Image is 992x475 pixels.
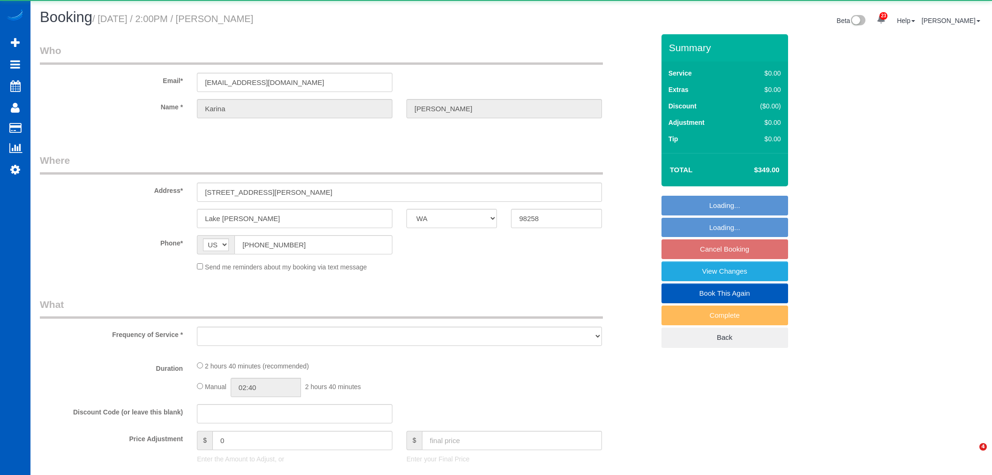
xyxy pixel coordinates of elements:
[92,14,253,24] small: / [DATE] / 2:00PM / [PERSON_NAME]
[661,283,788,303] a: Book This Again
[879,12,887,20] span: 23
[850,15,865,27] img: New interface
[922,17,980,24] a: [PERSON_NAME]
[33,73,190,85] label: Email*
[33,360,190,373] label: Duration
[872,9,890,30] a: 23
[741,85,781,94] div: $0.00
[837,17,866,24] a: Beta
[960,443,983,466] iframe: Intercom live chat
[197,454,392,464] p: Enter the Amount to Adjust, or
[726,166,779,174] h4: $349.00
[305,383,361,391] span: 2 hours 40 minutes
[669,69,692,78] label: Service
[406,99,602,118] input: Last Name*
[669,101,697,111] label: Discount
[33,235,190,248] label: Phone*
[406,454,602,464] p: Enter your Final Price
[197,209,392,228] input: City*
[33,183,190,195] label: Address*
[40,153,603,175] legend: Where
[669,85,689,94] label: Extras
[40,44,603,65] legend: Who
[979,443,987,451] span: 4
[741,118,781,127] div: $0.00
[197,73,392,92] input: Email*
[33,99,190,112] label: Name *
[205,263,367,271] span: Send me reminders about my booking via text message
[6,9,24,23] img: Automaid Logo
[661,328,788,347] a: Back
[741,101,781,111] div: ($0.00)
[205,383,226,391] span: Manual
[33,431,190,444] label: Price Adjustment
[669,42,783,53] h3: Summary
[205,362,309,370] span: 2 hours 40 minutes (recommended)
[669,118,705,127] label: Adjustment
[33,327,190,339] label: Frequency of Service *
[40,298,603,319] legend: What
[234,235,392,254] input: Phone*
[741,69,781,78] div: $0.00
[33,404,190,417] label: Discount Code (or leave this blank)
[422,431,602,450] input: final price
[197,99,392,118] input: First Name*
[197,431,212,450] span: $
[511,209,601,228] input: Zip Code*
[897,17,915,24] a: Help
[661,261,788,281] a: View Changes
[669,134,678,144] label: Tip
[741,134,781,144] div: $0.00
[406,431,422,450] span: $
[670,166,693,174] strong: Total
[40,9,92,25] span: Booking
